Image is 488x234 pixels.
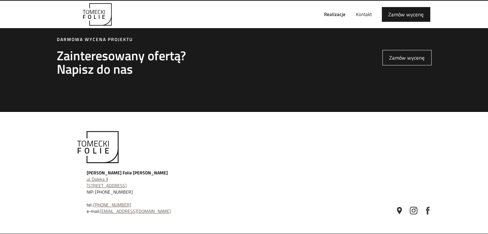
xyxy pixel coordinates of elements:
[87,170,279,214] div: NIP: [PHONE_NUMBER] tel.: e-mail:
[57,49,186,76] h2: Zainteresowany ofertą? Napisz do nas
[93,201,131,208] a: [PHONE_NUMBER]
[319,4,351,25] a: Realizacje
[87,176,127,189] a: ul. Daleka 3[STREET_ADDRESS]
[382,7,430,22] a: Zamów wycenę
[57,36,186,43] div: Darmowa wycena projektu
[351,4,377,25] a: Kontakt
[87,169,168,176] strong: [PERSON_NAME] Folie [PERSON_NAME]
[100,208,171,214] a: [EMAIL_ADDRESS][DOMAIN_NAME]
[382,50,432,65] a: Zamów wycenę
